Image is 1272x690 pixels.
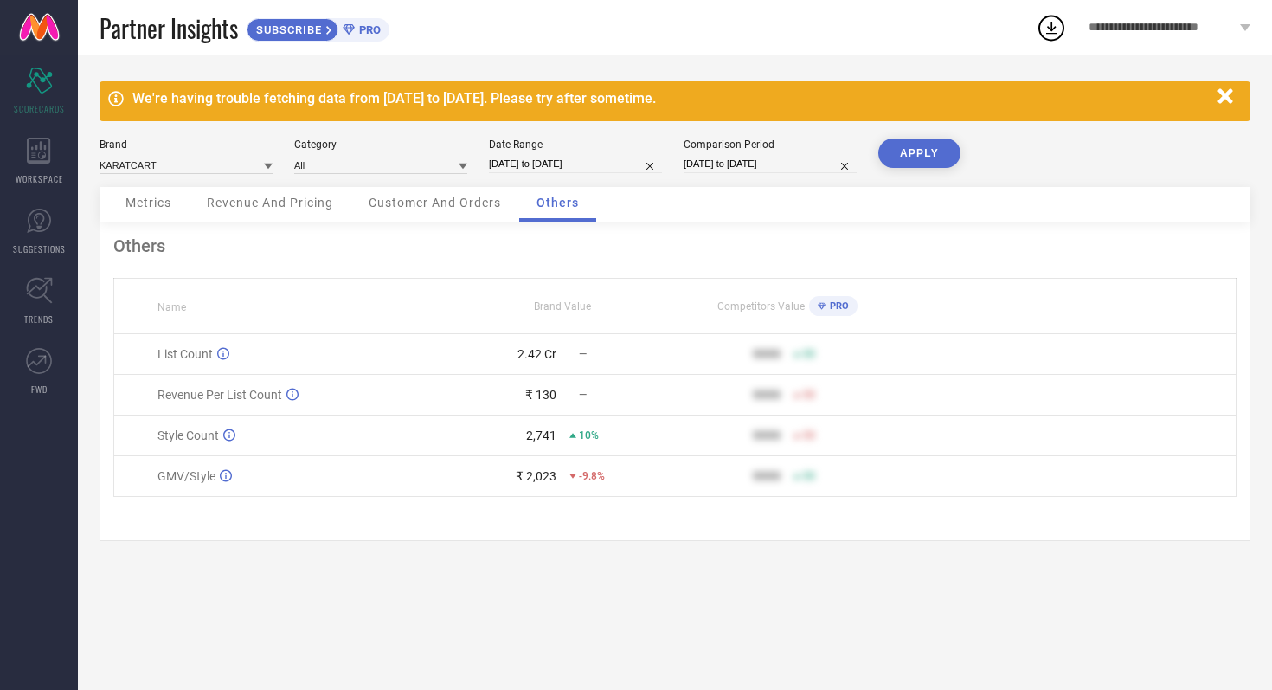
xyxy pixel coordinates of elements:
span: SUBSCRIBE [247,23,326,36]
span: Metrics [125,196,171,210]
div: 9999 [753,469,781,483]
span: 50 [803,429,815,442]
div: Brand [100,139,273,151]
span: 10% [579,429,599,442]
div: We're having trouble fetching data from [DATE] to [DATE]. Please try after sometime. [132,90,1209,106]
span: PRO [355,23,381,36]
div: 9999 [753,388,781,402]
span: WORKSPACE [16,172,63,185]
input: Select date range [489,155,662,173]
span: 50 [803,389,815,401]
button: APPLY [878,139,960,168]
span: Revenue Per List Count [157,388,282,402]
span: SUGGESTIONS [13,242,66,255]
span: Others [536,196,579,210]
div: 9999 [753,429,781,442]
div: Date Range [489,139,662,151]
div: ₹ 130 [525,388,556,402]
span: GMV/Style [157,469,215,483]
span: Name [157,301,186,313]
span: 50 [803,348,815,360]
span: PRO [826,300,849,312]
span: Competitors Value [717,300,805,313]
span: Customer And Orders [369,196,501,210]
span: -9.8% [579,470,605,482]
div: 2,741 [526,429,556,442]
div: 2.42 Cr [517,347,556,361]
span: SCORECARDS [14,102,65,115]
span: TRENDS [24,313,54,326]
div: 9999 [753,347,781,361]
span: — [579,389,587,401]
div: Category [294,139,467,151]
div: Open download list [1036,12,1067,43]
span: — [579,348,587,360]
span: 50 [803,470,815,482]
span: FWD [31,383,48,396]
a: SUBSCRIBEPRO [247,14,389,42]
input: Select comparison period [684,155,857,173]
div: Comparison Period [684,139,857,151]
span: Brand Value [534,300,591,313]
span: Partner Insights [100,10,238,46]
span: Revenue And Pricing [207,196,333,210]
div: Others [113,235,1237,256]
span: List Count [157,347,213,361]
div: ₹ 2,023 [516,469,556,483]
span: Style Count [157,429,219,442]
